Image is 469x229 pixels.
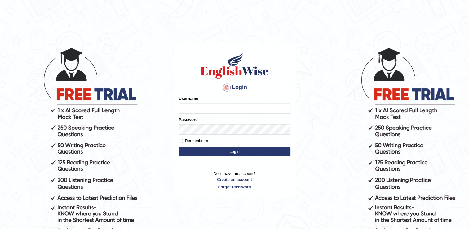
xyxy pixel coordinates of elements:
label: Password [179,117,198,123]
input: Remember me [179,139,183,143]
button: Login [179,147,290,156]
a: Forgot Password [179,184,290,190]
p: Don't have an account? [179,171,290,190]
label: Username [179,96,198,101]
img: Logo of English Wise sign in for intelligent practice with AI [199,52,270,79]
label: Remember me [179,138,212,144]
h4: Login [179,83,290,92]
a: Create an account [179,177,290,182]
